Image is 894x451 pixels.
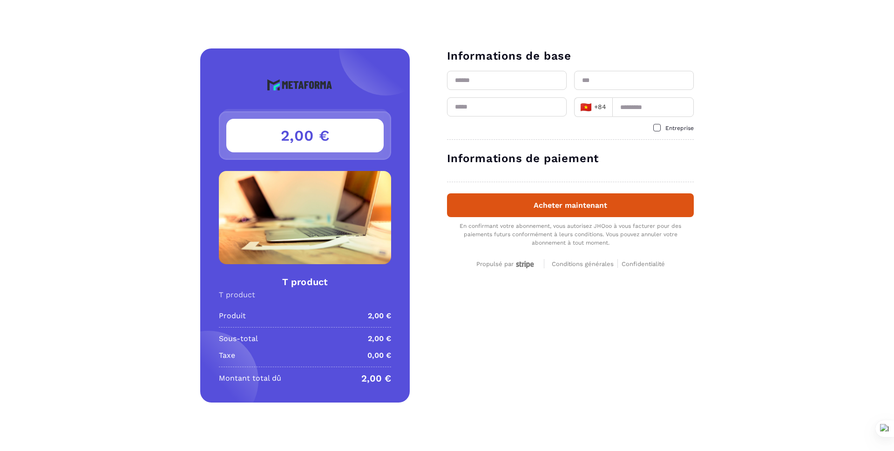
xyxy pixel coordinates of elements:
a: Confidentialité [622,259,665,268]
div: Propulsé par [476,260,536,268]
h3: Informations de paiement [447,151,694,166]
p: T product [219,290,391,299]
p: Produit [219,310,246,321]
img: logo [267,72,343,98]
p: 2,00 € [361,373,391,384]
a: Conditions générales [552,259,618,268]
input: Search for option [609,100,610,114]
p: 2,00 € [368,310,391,321]
span: Entreprise [665,125,694,131]
span: 🇻🇳 [580,101,592,114]
p: 2,00 € [368,333,391,344]
button: Acheter maintenant [447,193,694,217]
img: Product Image [219,171,391,264]
p: 0,00 € [367,350,391,361]
span: Confidentialité [622,260,665,267]
span: +84 [580,101,607,114]
h3: Informations de base [447,48,694,63]
span: Conditions générales [552,260,614,267]
a: Propulsé par [476,259,536,268]
h4: T product [219,275,391,288]
div: En confirmant votre abonnement, vous autorisez JHOoo à vous facturer pour des paiements futurs co... [447,222,694,247]
div: Search for option [574,97,612,117]
h3: 2,00 € [226,119,384,152]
